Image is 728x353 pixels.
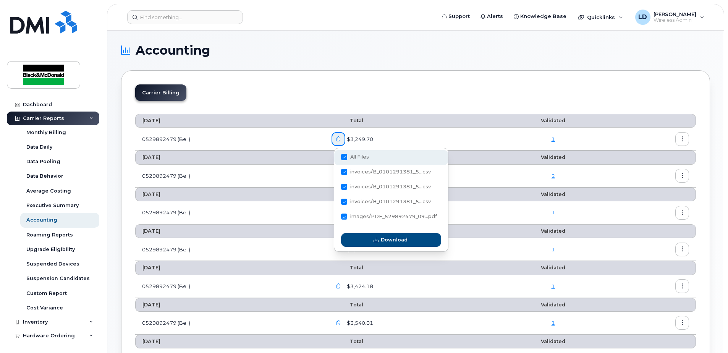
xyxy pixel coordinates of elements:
td: 0529892479 (Bell) [135,128,325,151]
span: Total [332,154,363,160]
span: invoices/B_0101291381_5...csv [350,169,431,175]
th: [DATE] [135,298,325,312]
a: 1 [552,246,555,253]
span: $3,249.70 [345,136,373,143]
span: invoices/B_0101291381_529892479_20092025_ACC.csv [341,170,431,176]
span: All Files [350,154,369,160]
span: images/PDF_529892479_09...pdf [350,214,437,219]
span: Accounting [136,45,210,56]
th: [DATE] [135,224,325,238]
span: Total [332,118,363,123]
span: Total [332,302,363,308]
span: invoices/B_0101291381_529892479_20092025_MOB.csv [341,200,431,206]
span: images/PDF_529892479_099_0000000000.pdf [341,215,437,221]
span: Total [332,338,363,344]
a: 1 [552,320,555,326]
a: 1 [552,283,555,289]
td: 0529892479 (Bell) [135,275,325,298]
th: [DATE] [135,335,325,348]
td: 0529892479 (Bell) [135,312,325,335]
th: [DATE] [135,188,325,201]
a: 1 [552,136,555,142]
span: Total [332,265,363,270]
span: Total [332,191,363,197]
th: Validated [495,298,612,312]
span: invoices/B_0101291381_5...csv [350,184,431,189]
span: $3,424.18 [345,283,373,290]
a: 1 [552,209,555,215]
span: $3,540.01 [345,319,373,327]
button: Download [341,233,441,247]
span: invoices/B_0101291381_529892479_20092025_DTL.csv [341,185,431,191]
th: Validated [495,335,612,348]
th: [DATE] [135,261,325,275]
td: 0529892479 (Bell) [135,238,325,261]
th: [DATE] [135,114,325,128]
td: 0529892479 (Bell) [135,165,325,188]
td: 0529892479 (Bell) [135,201,325,224]
span: Total [332,228,363,234]
th: Validated [495,114,612,128]
th: [DATE] [135,151,325,164]
span: invoices/B_0101291381_5...csv [350,199,431,204]
th: Validated [495,151,612,164]
th: Validated [495,261,612,275]
th: Validated [495,188,612,201]
a: 2 [552,173,555,179]
span: Download [381,236,408,243]
th: Validated [495,224,612,238]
